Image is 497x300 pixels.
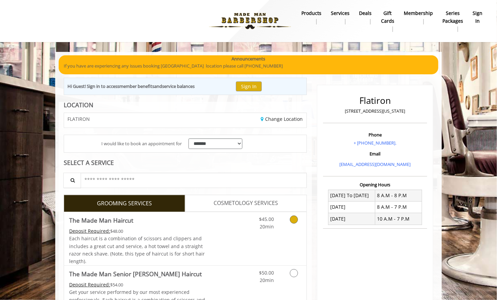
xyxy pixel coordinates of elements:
[67,116,90,121] span: FLATIRON
[323,182,427,187] h3: Opening Hours
[162,83,195,89] b: service balances
[329,201,375,213] td: [DATE]
[329,213,375,225] td: [DATE]
[69,227,205,235] div: $48.00
[339,161,411,167] a: [EMAIL_ADDRESS][DOMAIN_NAME]
[64,160,307,166] div: SELECT A SERVICE
[404,10,433,17] b: Membership
[325,96,425,106] h2: Flatiron
[354,140,396,146] a: + [PHONE_NUMBER].
[214,199,278,208] span: COSMETOLOGY SERVICES
[473,10,482,25] b: sign in
[260,277,274,283] span: 20min
[64,62,433,70] p: If you have are experiencing any issues booking [GEOGRAPHIC_DATA] location please call [PHONE_NUM...
[325,151,425,156] h3: Email
[97,199,152,208] span: GROOMING SERVICES
[376,8,399,34] a: Gift cardsgift cards
[69,281,205,288] div: $54.00
[354,8,376,26] a: DealsDeals
[203,2,297,40] img: Made Man Barbershop logo
[468,8,487,26] a: sign insign in
[375,213,422,225] td: 10 A.M - 7 P.M
[325,132,425,137] h3: Phone
[301,10,321,17] b: products
[236,81,262,91] button: Sign In
[119,83,154,89] b: member benefits
[69,269,202,279] b: The Made Man Senior [PERSON_NAME] Haircut
[329,190,375,201] td: [DATE] To [DATE]
[69,215,133,225] b: The Made Man Haircut
[331,10,350,17] b: Services
[359,10,372,17] b: Deals
[259,216,274,222] span: $45.00
[325,108,425,115] p: [STREET_ADDRESS][US_STATE]
[63,173,81,188] button: Service Search
[67,83,195,90] div: Hi Guest! Sign in to access and
[259,269,274,276] span: $50.00
[399,8,438,26] a: MembershipMembership
[375,201,422,213] td: 8 A.M - 7 P.M
[438,8,468,34] a: Series packagesSeries packages
[69,235,205,264] span: Each haircut is a combination of scissors and clippers and includes a great cut and service, a ho...
[442,10,463,25] b: Series packages
[375,190,422,201] td: 8 A.M - 8 P.M
[101,140,182,147] span: I would like to book an appointment for
[260,223,274,230] span: 20min
[69,281,110,288] span: This service needs some Advance to be paid before we block your appointment
[232,55,265,62] b: Announcements
[297,8,326,26] a: Productsproducts
[69,228,110,234] span: This service needs some Advance to be paid before we block your appointment
[326,8,354,26] a: ServicesServices
[381,10,394,25] b: gift cards
[261,116,303,122] a: Change Location
[64,101,93,109] b: LOCATION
